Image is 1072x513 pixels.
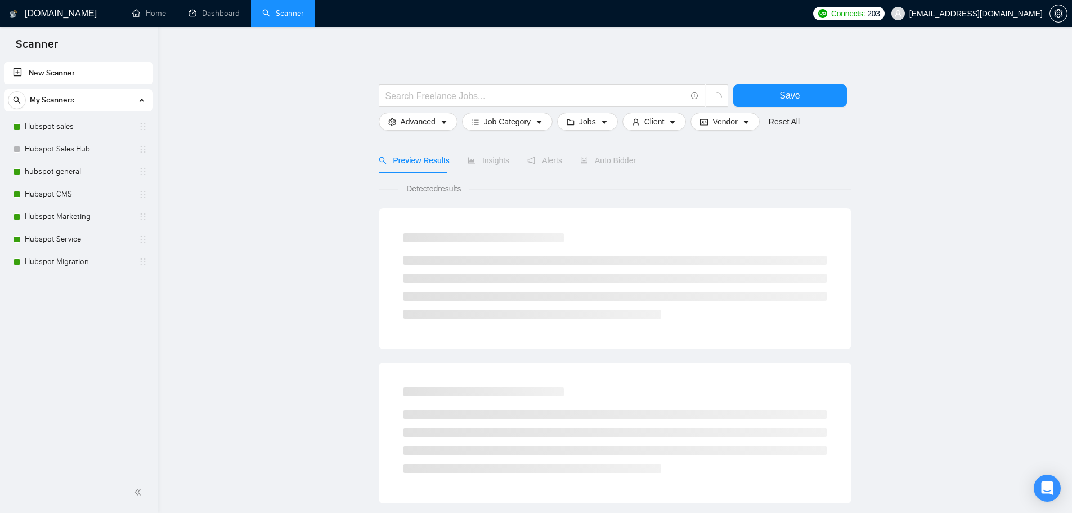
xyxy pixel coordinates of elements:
[138,122,147,131] span: holder
[462,113,553,131] button: barsJob Categorycaret-down
[700,117,708,126] span: idcard
[1049,9,1067,18] a: setting
[7,36,67,60] span: Scanner
[831,7,865,20] span: Connects:
[132,8,166,18] a: homeHome
[25,115,132,138] a: Hubspot sales
[138,145,147,154] span: holder
[13,62,144,84] a: New Scanner
[8,91,26,109] button: search
[733,84,847,107] button: Save
[25,138,132,160] a: Hubspot Sales Hub
[579,115,596,128] span: Jobs
[4,62,153,84] li: New Scanner
[4,89,153,273] li: My Scanners
[401,115,436,128] span: Advanced
[25,251,132,273] a: Hubspot Migration
[818,9,827,18] img: upwork-logo.png
[10,5,17,23] img: logo
[769,115,800,128] a: Reset All
[138,167,147,176] span: holder
[398,182,469,195] span: Detected results
[134,487,145,498] span: double-left
[867,7,880,20] span: 203
[468,157,476,164] span: area-chart
[440,117,448,126] span: caret-down
[580,157,588,164] span: robot
[484,115,531,128] span: Job Category
[535,117,543,126] span: caret-down
[385,89,686,103] input: Search Freelance Jobs...
[894,10,902,17] span: user
[379,157,387,164] span: search
[30,89,74,111] span: My Scanners
[567,117,575,126] span: folder
[262,8,304,18] a: searchScanner
[527,157,535,164] span: notification
[25,183,132,206] a: Hubspot CMS
[379,113,457,131] button: settingAdvancedcaret-down
[669,117,676,126] span: caret-down
[580,156,636,165] span: Auto Bidder
[644,115,665,128] span: Client
[138,235,147,244] span: holder
[779,88,800,102] span: Save
[742,117,750,126] span: caret-down
[632,117,640,126] span: user
[1034,475,1061,502] div: Open Intercom Messenger
[25,228,132,251] a: Hubspot Service
[622,113,687,131] button: userClientcaret-down
[138,257,147,266] span: holder
[1049,5,1067,23] button: setting
[379,156,450,165] span: Preview Results
[712,92,722,102] span: loading
[138,212,147,221] span: holder
[25,160,132,183] a: hubspot general
[189,8,240,18] a: dashboardDashboard
[25,206,132,228] a: Hubspot Marketing
[472,117,479,126] span: bars
[690,113,759,131] button: idcardVendorcaret-down
[1050,9,1067,18] span: setting
[557,113,618,131] button: folderJobscaret-down
[600,117,608,126] span: caret-down
[138,190,147,199] span: holder
[712,115,737,128] span: Vendor
[691,92,698,100] span: info-circle
[527,156,562,165] span: Alerts
[8,96,25,104] span: search
[388,117,396,126] span: setting
[468,156,509,165] span: Insights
